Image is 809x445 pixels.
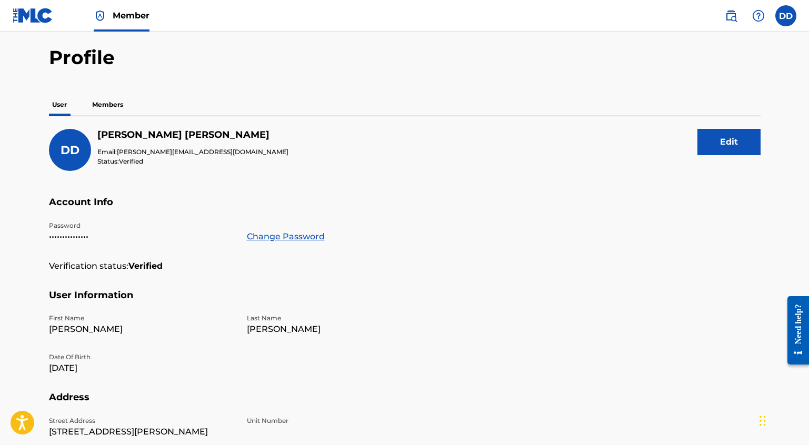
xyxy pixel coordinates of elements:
[247,230,325,243] a: Change Password
[128,260,163,272] strong: Verified
[97,147,288,157] p: Email:
[725,9,737,22] img: search
[113,9,149,22] span: Member
[49,46,761,69] h2: Profile
[94,9,106,22] img: Top Rightsholder
[119,157,143,165] span: Verified
[49,362,234,375] p: [DATE]
[247,416,432,426] p: Unit Number
[97,157,288,166] p: Status:
[756,395,809,445] iframe: Chat Widget
[247,323,432,336] p: [PERSON_NAME]
[721,5,742,26] a: Public Search
[49,221,234,230] p: Password
[49,391,761,416] h5: Address
[760,405,766,437] div: Drag
[89,94,126,116] p: Members
[49,260,128,272] p: Verification status:
[13,8,53,23] img: MLC Logo
[117,148,288,156] span: [PERSON_NAME][EMAIL_ADDRESS][DOMAIN_NAME]
[49,416,234,426] p: Street Address
[49,230,234,243] p: •••••••••••••••
[49,323,234,336] p: [PERSON_NAME]
[775,5,796,26] div: User Menu
[752,9,765,22] img: help
[49,94,70,116] p: User
[49,196,761,221] h5: Account Info
[61,143,79,157] span: DD
[247,313,432,323] p: Last Name
[49,289,761,314] h5: User Information
[697,129,761,155] button: Edit
[780,288,809,372] iframe: Resource Center
[49,352,234,362] p: Date Of Birth
[97,129,288,141] h5: DAVID DEMARCO
[748,5,769,26] div: Help
[49,426,234,438] p: [STREET_ADDRESS][PERSON_NAME]
[49,313,234,323] p: First Name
